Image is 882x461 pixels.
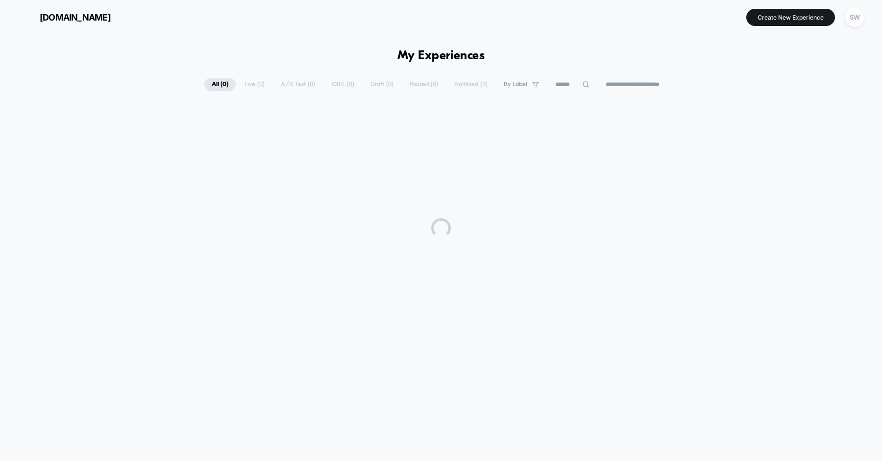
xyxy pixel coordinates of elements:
h1: My Experiences [397,49,485,63]
button: SW [842,7,867,27]
span: All ( 0 ) [204,78,236,91]
span: [DOMAIN_NAME] [40,12,111,23]
button: Create New Experience [746,9,835,26]
div: SW [845,8,864,27]
span: By Label [504,81,527,88]
button: [DOMAIN_NAME] [15,9,114,25]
